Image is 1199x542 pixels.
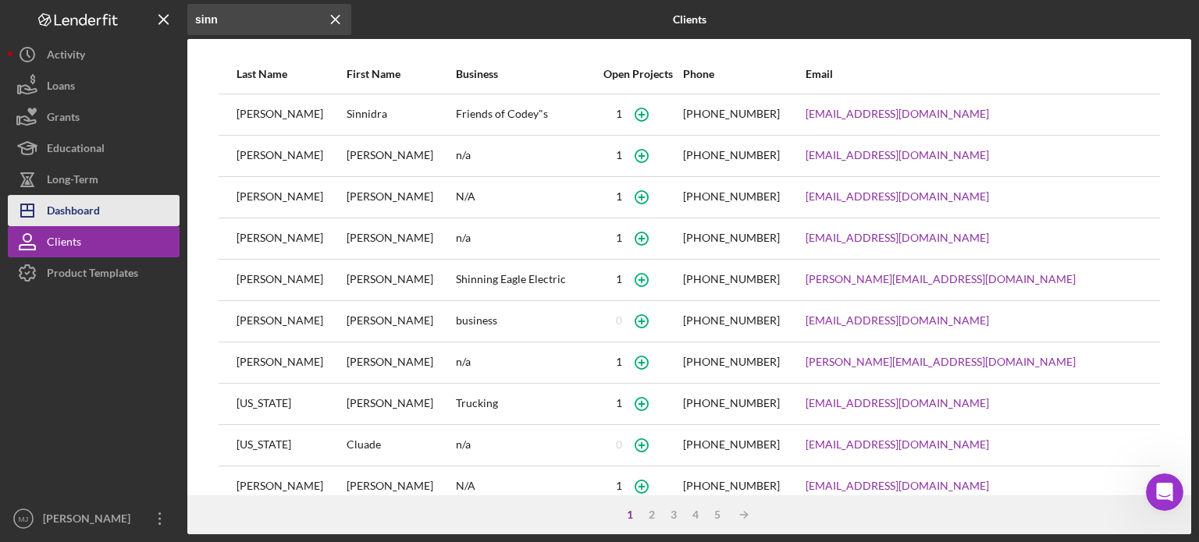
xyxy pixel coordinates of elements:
[683,397,780,409] div: [PHONE_NUMBER]
[47,257,138,292] div: Product Templates
[47,195,100,230] div: Dashboard
[347,426,455,465] div: Cluade
[806,480,989,492] a: [EMAIL_ADDRESS][DOMAIN_NAME]
[616,438,622,451] div: 0
[456,467,593,506] div: N/A
[347,68,455,80] div: First Name
[347,136,455,175] div: [PERSON_NAME]
[456,302,593,341] div: business
[456,426,593,465] div: n/a
[806,149,989,161] a: [EMAIL_ADDRESS][DOMAIN_NAME]
[683,149,780,161] div: [PHONE_NUMBER]
[47,101,80,136] div: Grants
[683,68,804,80] div: Phone
[47,39,85,74] div: Activity
[685,508,706,521] div: 4
[456,260,593,299] div: Shinning Eagle Electric
[237,426,345,465] div: [US_STATE]
[616,480,622,492] div: 1
[683,190,780,203] div: [PHONE_NUMBER]
[456,136,593,175] div: n/a
[456,219,593,258] div: n/a
[806,397,989,409] a: [EMAIL_ADDRESS][DOMAIN_NAME]
[347,302,455,341] div: [PERSON_NAME]
[237,384,345,423] div: [US_STATE]
[237,136,345,175] div: [PERSON_NAME]
[8,257,180,289] button: Product Templates
[641,508,663,521] div: 2
[616,356,622,368] div: 1
[683,480,780,492] div: [PHONE_NUMBER]
[8,101,180,133] button: Grants
[456,384,593,423] div: Trucking
[8,226,180,257] button: Clients
[237,343,345,382] div: [PERSON_NAME]
[19,515,29,523] text: MJ
[683,314,780,327] div: [PHONE_NUMBER]
[187,4,351,35] input: Search
[683,108,780,120] div: [PHONE_NUMBER]
[347,219,455,258] div: [PERSON_NAME]
[237,302,345,341] div: [PERSON_NAME]
[347,95,455,134] div: Sinnidra
[616,149,622,161] div: 1
[8,133,180,164] button: Educational
[673,13,706,26] b: Clients
[683,232,780,244] div: [PHONE_NUMBER]
[237,260,345,299] div: [PERSON_NAME]
[237,219,345,258] div: [PERSON_NAME]
[663,508,685,521] div: 3
[47,70,75,105] div: Loans
[616,190,622,203] div: 1
[683,438,780,451] div: [PHONE_NUMBER]
[456,95,593,134] div: Friends of Codey"s
[347,260,455,299] div: [PERSON_NAME]
[616,232,622,244] div: 1
[347,384,455,423] div: [PERSON_NAME]
[8,39,180,70] button: Activity
[456,343,593,382] div: n/a
[347,467,455,506] div: [PERSON_NAME]
[595,68,681,80] div: Open Projects
[8,164,180,195] a: Long-Term
[456,178,593,217] div: N/A
[619,508,641,521] div: 1
[806,68,1142,80] div: Email
[706,508,728,521] div: 5
[237,95,345,134] div: [PERSON_NAME]
[616,314,622,327] div: 0
[47,164,98,199] div: Long-Term
[683,273,780,285] div: [PHONE_NUMBER]
[237,68,345,80] div: Last Name
[806,314,989,327] a: [EMAIL_ADDRESS][DOMAIN_NAME]
[616,108,622,120] div: 1
[806,438,989,451] a: [EMAIL_ADDRESS][DOMAIN_NAME]
[8,70,180,101] button: Loans
[806,273,1076,285] a: [PERSON_NAME][EMAIL_ADDRESS][DOMAIN_NAME]
[806,190,989,203] a: [EMAIL_ADDRESS][DOMAIN_NAME]
[806,356,1076,368] a: [PERSON_NAME][EMAIL_ADDRESS][DOMAIN_NAME]
[237,467,345,506] div: [PERSON_NAME]
[347,343,455,382] div: [PERSON_NAME]
[456,68,593,80] div: Business
[1146,473,1183,511] iframe: Intercom live chat
[683,356,780,368] div: [PHONE_NUMBER]
[39,503,141,538] div: [PERSON_NAME]
[47,133,105,168] div: Educational
[8,195,180,226] button: Dashboard
[616,397,622,409] div: 1
[806,108,989,120] a: [EMAIL_ADDRESS][DOMAIN_NAME]
[237,178,345,217] div: [PERSON_NAME]
[806,232,989,244] a: [EMAIL_ADDRESS][DOMAIN_NAME]
[616,273,622,285] div: 1
[8,503,180,534] button: MJ[PERSON_NAME]
[47,226,81,261] div: Clients
[347,178,455,217] div: [PERSON_NAME]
